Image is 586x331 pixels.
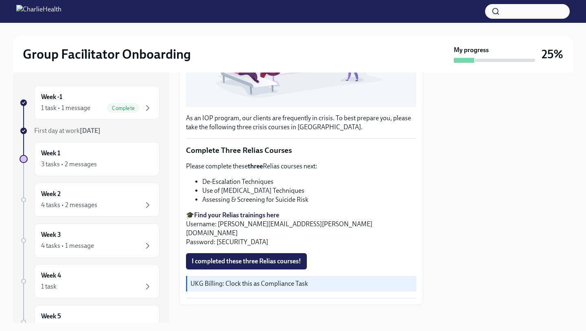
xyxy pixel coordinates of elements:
[20,264,160,298] a: Week 41 task
[23,46,191,62] h2: Group Facilitator Onboarding
[454,46,489,55] strong: My progress
[186,211,416,247] p: 🎓 Username: [PERSON_NAME][EMAIL_ADDRESS][PERSON_NAME][DOMAIN_NAME] Password: [SECURITY_DATA]
[186,145,416,156] p: Complete Three Relias Courses
[202,186,416,195] li: Use of [MEDICAL_DATA] Techniques
[192,257,301,265] span: I completed these three Relias courses!
[202,195,416,204] li: Assessing & Screening for Suicide Risk
[41,271,61,280] h6: Week 4
[16,5,61,18] img: CharlieHealth
[80,127,101,135] strong: [DATE]
[41,201,97,210] div: 4 tasks • 2 messages
[20,126,160,135] a: First day at work[DATE]
[194,211,279,219] a: Find your Relias trainings here
[186,162,416,171] p: Please complete these Relias courses next:
[107,105,140,111] span: Complete
[41,190,61,199] h6: Week 2
[41,93,62,102] h6: Week -1
[41,149,60,158] h6: Week 1
[542,47,563,62] h3: 25%
[41,230,61,239] h6: Week 3
[41,241,94,250] div: 4 tasks • 1 message
[41,104,90,113] div: 1 task • 1 message
[190,279,413,288] p: UKG Billing: Clock this as Compliance Task
[20,86,160,120] a: Week -11 task • 1 messageComplete
[41,312,61,321] h6: Week 5
[34,127,101,135] span: First day at work
[202,177,416,186] li: De-Escalation Techniques
[20,183,160,217] a: Week 24 tasks • 2 messages
[186,114,416,132] p: As an IOP program, our clients are frequently in crisis. To best prepare you, please take the fol...
[41,282,57,291] div: 1 task
[41,160,97,169] div: 3 tasks • 2 messages
[186,253,307,269] button: I completed these three Relias courses!
[20,142,160,176] a: Week 13 tasks • 2 messages
[20,223,160,258] a: Week 34 tasks • 1 message
[248,162,263,170] strong: three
